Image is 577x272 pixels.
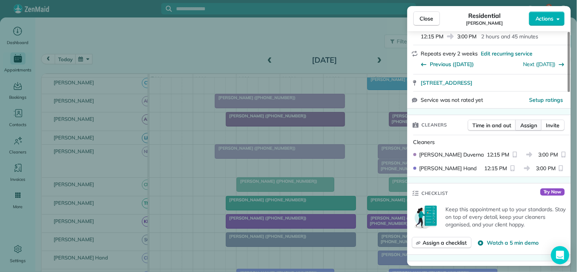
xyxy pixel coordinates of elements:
[466,20,503,26] span: [PERSON_NAME]
[524,60,565,68] button: Next ([DATE])
[422,121,447,129] span: Cleaners
[530,96,564,104] button: Setup ratings
[515,120,542,131] button: Assign
[421,60,474,68] button: Previous ([DATE])
[469,11,501,20] span: Residential
[536,164,556,172] span: 3:00 PM
[478,239,539,247] button: Watch a 5 min demo
[420,15,434,22] span: Close
[423,239,467,247] span: Assign a checklist
[520,122,537,129] span: Assign
[485,164,507,172] span: 12:15 PM
[551,246,569,264] div: Open Intercom Messenger
[421,79,473,87] span: [STREET_ADDRESS]
[446,206,566,228] p: Keep this appointment up to your standards. Stay on top of every detail, keep your cleaners organ...
[473,122,511,129] span: Time in and out
[536,15,554,22] span: Actions
[421,96,483,104] span: Service was not rated yet
[422,190,448,197] span: Checklist
[420,151,484,158] span: [PERSON_NAME] Duverna
[530,96,564,103] span: Setup ratings
[546,122,560,129] span: Invite
[413,139,435,145] span: Cleaners
[487,151,510,158] span: 12:15 PM
[421,50,478,57] span: Repeats every 2 weeks
[430,60,474,68] span: Previous ([DATE])
[458,33,477,40] span: 3:00 PM
[540,188,565,196] span: Try Now
[482,33,539,40] p: 2 hours and 45 minutes
[541,120,565,131] button: Invite
[487,239,539,247] span: Watch a 5 min demo
[468,120,516,131] button: Time in and out
[481,50,533,57] span: Edit recurring service
[412,237,472,248] button: Assign a checklist
[539,151,558,158] span: 3:00 PM
[524,61,556,68] a: Next ([DATE])
[421,33,444,40] span: 12:15 PM
[413,11,440,26] button: Close
[421,79,566,87] a: [STREET_ADDRESS]
[420,164,477,172] span: [PERSON_NAME] Hand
